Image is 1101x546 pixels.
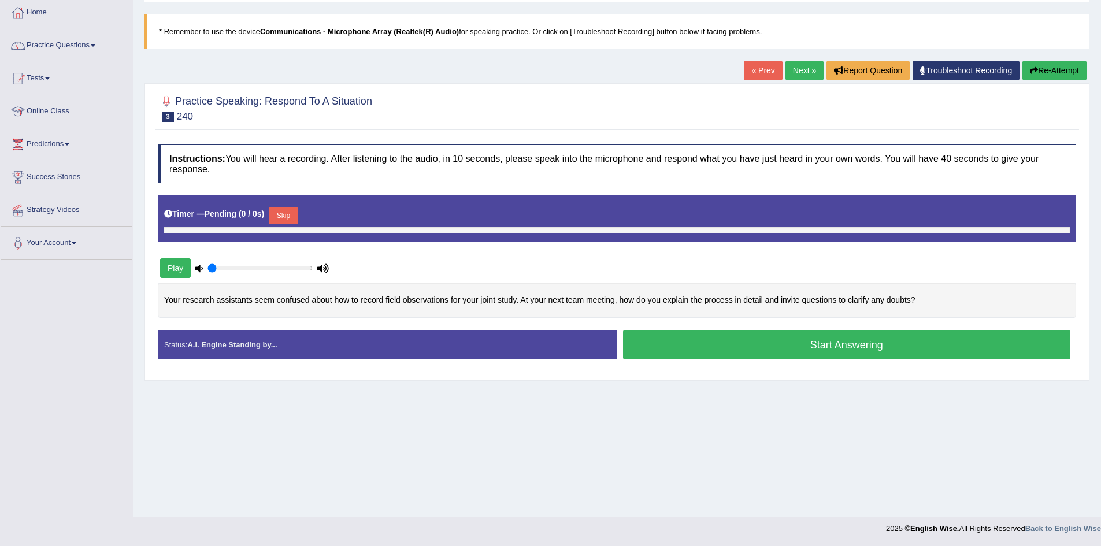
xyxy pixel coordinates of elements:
[158,144,1076,183] h4: You will hear a recording. After listening to the audio, in 10 seconds, please speak into the mic...
[164,210,264,218] h5: Timer —
[1022,61,1087,80] button: Re-Attempt
[913,61,1020,80] a: Troubleshoot Recording
[1,128,132,157] a: Predictions
[623,330,1071,359] button: Start Answering
[169,154,225,164] b: Instructions:
[239,209,242,218] b: (
[158,93,372,122] h2: Practice Speaking: Respond To A Situation
[886,517,1101,534] div: 2025 © All Rights Reserved
[162,112,174,122] span: 3
[1,95,132,124] a: Online Class
[177,111,193,122] small: 240
[1,29,132,58] a: Practice Questions
[187,340,277,349] strong: A.I. Engine Standing by...
[260,27,459,36] b: Communications - Microphone Array (Realtek(R) Audio)
[160,258,191,278] button: Play
[1,194,132,223] a: Strategy Videos
[158,330,617,359] div: Status:
[826,61,910,80] button: Report Question
[785,61,824,80] a: Next »
[262,209,265,218] b: )
[144,14,1089,49] blockquote: * Remember to use the device for speaking practice. Or click on [Troubleshoot Recording] button b...
[744,61,782,80] a: « Prev
[158,283,1076,318] div: Your research assistants seem confused about how to record field observations for your joint stud...
[910,524,959,533] strong: English Wise.
[205,209,236,218] b: Pending
[1,161,132,190] a: Success Stories
[1,62,132,91] a: Tests
[1,227,132,256] a: Your Account
[269,207,298,224] button: Skip
[1025,524,1101,533] a: Back to English Wise
[242,209,262,218] b: 0 / 0s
